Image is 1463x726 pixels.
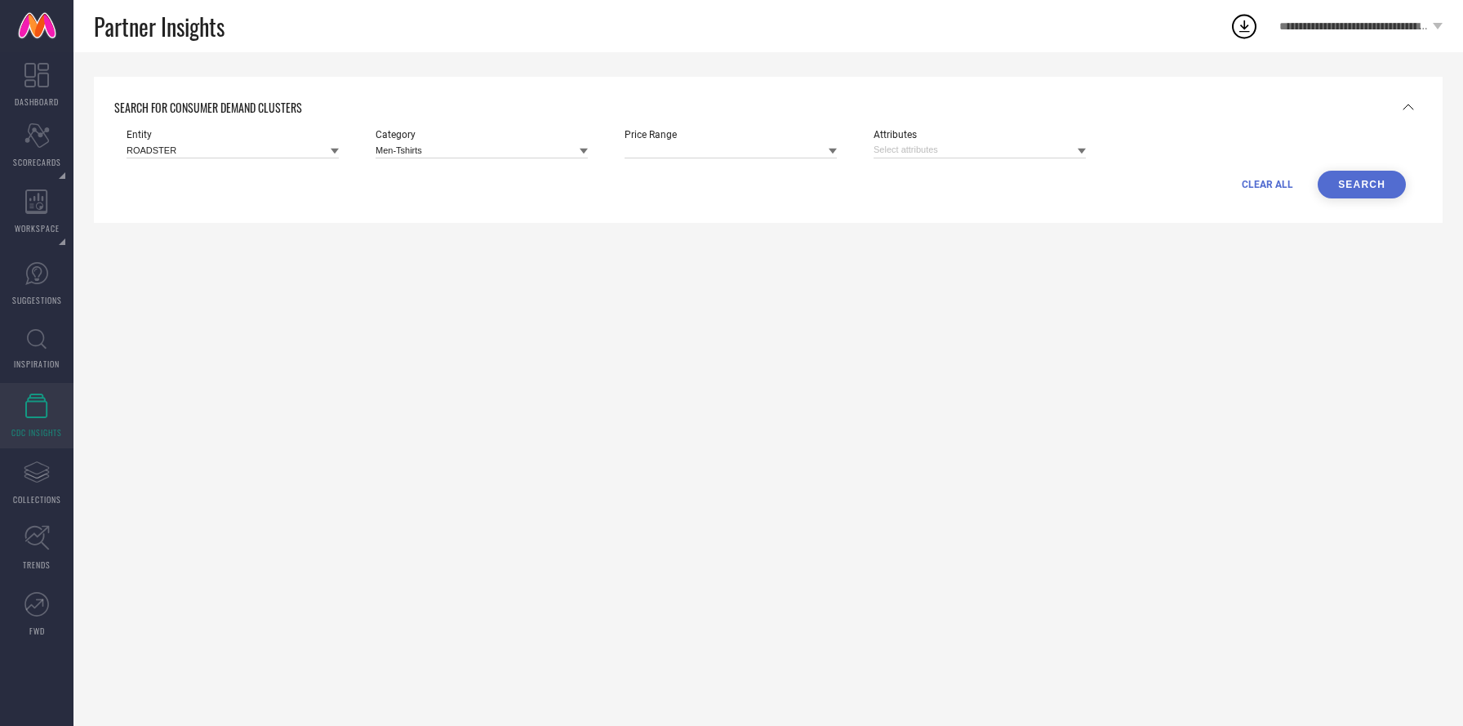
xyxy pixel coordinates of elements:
[23,559,51,571] span: TRENDS
[11,426,62,439] span: CDC INSIGHTS
[12,294,62,306] span: SUGGESTIONS
[874,129,1086,140] span: Attributes
[94,10,225,43] span: Partner Insights
[114,99,302,116] span: SEARCH FOR CONSUMER DEMAND CLUSTERS
[14,358,60,370] span: INSPIRATION
[874,141,1086,158] input: Select attributes
[1230,11,1259,41] div: Open download list
[29,625,45,637] span: FWD
[1318,171,1406,198] button: Search
[13,156,61,168] span: SCORECARDS
[15,96,59,108] span: DASHBOARD
[625,129,837,140] span: Price Range
[127,129,339,140] span: Entity
[376,129,588,140] span: Category
[1242,179,1293,190] span: CLEAR ALL
[13,493,61,506] span: COLLECTIONS
[15,222,60,234] span: WORKSPACE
